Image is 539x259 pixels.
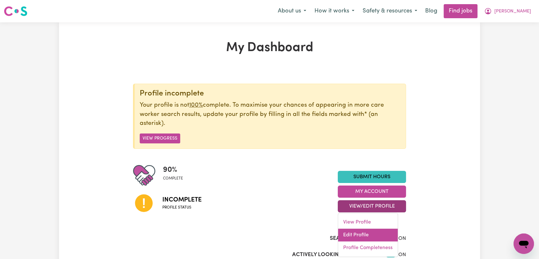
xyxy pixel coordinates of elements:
span: 90 % [163,164,183,176]
a: Submit Hours [338,171,406,183]
button: View/Edit Profile [338,200,406,212]
div: Profile completeness: 90% [163,164,188,187]
button: View Progress [140,133,180,143]
a: Find jobs [444,4,477,18]
div: Profile incomplete [140,89,401,98]
h1: My Dashboard [133,40,406,56]
a: Edit Profile [338,229,398,241]
u: 100% [189,102,203,108]
p: Your profile is not complete. To maximise your chances of appearing in more care worker search re... [140,101,401,128]
span: [PERSON_NAME] [494,8,531,15]
button: How it works [310,4,358,18]
span: complete [163,176,183,181]
a: Blog [421,4,441,18]
button: About us [274,4,310,18]
label: Search Visibility [330,234,378,243]
div: View/Edit Profile [338,213,398,257]
button: My Account [338,186,406,198]
button: My Account [480,4,535,18]
a: View Profile [338,216,398,229]
button: Safety & resources [358,4,421,18]
span: ON [398,252,406,257]
span: Profile status [162,205,202,210]
a: Profile Completeness [338,241,398,254]
a: Careseekers logo [4,4,27,19]
iframe: Button to launch messaging window [513,233,534,254]
img: Careseekers logo [4,5,27,17]
span: Incomplete [162,195,202,205]
label: Actively Looking for Clients [292,251,378,259]
span: ON [398,236,406,241]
